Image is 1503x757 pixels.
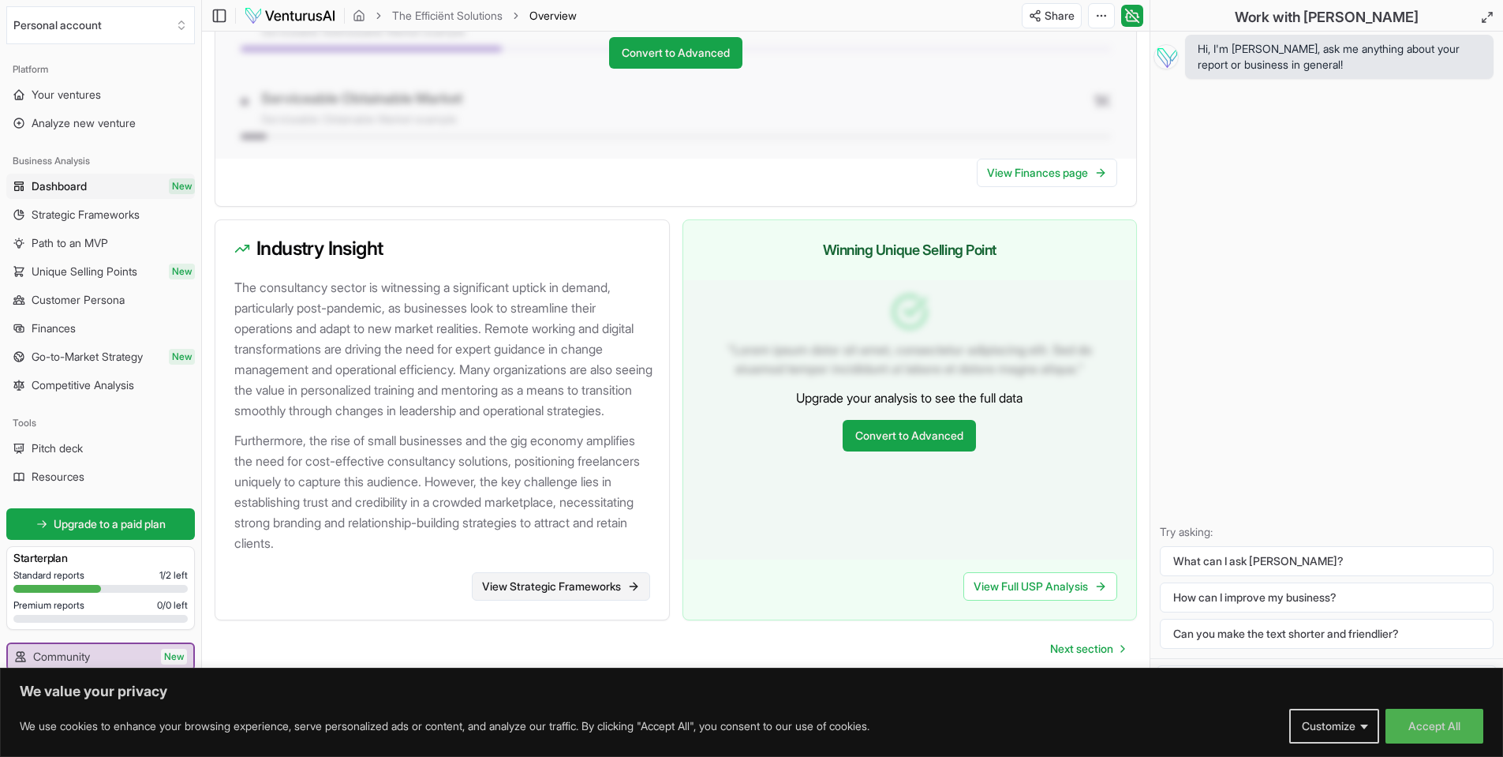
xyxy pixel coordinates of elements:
[1198,41,1481,73] span: Hi, I'm [PERSON_NAME], ask me anything about your report or business in general!
[1160,619,1494,649] button: Can you make the text shorter and friendlier?
[6,316,195,341] a: Finances
[32,320,76,336] span: Finances
[159,569,188,582] span: 1 / 2 left
[1050,641,1113,657] span: Next section
[392,8,503,24] a: The Efficiënt Solutions
[6,202,195,227] a: Strategic Frameworks
[32,349,143,365] span: Go-to-Market Strategy
[33,649,90,665] span: Community
[6,410,195,436] div: Tools
[6,259,195,284] a: Unique Selling PointsNew
[157,599,188,612] span: 0 / 0 left
[977,159,1117,187] a: View Finances page
[6,287,195,313] a: Customer Persona
[1153,44,1179,69] img: Vera
[8,644,193,669] a: CommunityNew
[234,430,656,553] p: Furthermore, the rise of small businesses and the gig economy amplifies the need for cost-effecti...
[13,550,188,566] h3: Starter plan
[32,115,136,131] span: Analyze new venture
[32,440,83,456] span: Pitch deck
[6,344,195,369] a: Go-to-Market StrategyNew
[6,82,195,107] a: Your ventures
[32,292,125,308] span: Customer Persona
[169,264,195,279] span: New
[32,469,84,485] span: Resources
[13,599,84,612] span: Premium reports
[6,174,195,199] a: DashboardNew
[529,8,577,24] span: Overview
[1022,3,1082,28] button: Share
[1160,583,1494,613] button: How can I improve my business?
[6,373,195,398] a: Competitive Analysis
[1160,524,1494,540] p: Try asking:
[1038,633,1137,665] a: Go to next page
[702,239,1118,261] h3: Winning Unique Selling Point
[843,420,976,452] a: Convert to Advanced
[234,277,656,421] p: The consultancy sector is witnessing a significant uptick in demand, particularly post-pandemic, ...
[963,572,1117,601] a: View Full USP Analysis
[161,649,187,665] span: New
[32,87,101,103] span: Your ventures
[6,464,195,489] a: Resources
[1160,546,1494,576] button: What can I ask [PERSON_NAME]?
[796,388,1023,407] p: Upgrade your analysis to see the full data
[32,264,137,279] span: Unique Selling Points
[353,8,577,24] nav: breadcrumb
[1235,6,1419,28] h2: Work with [PERSON_NAME]
[6,436,195,461] a: Pitch deck
[32,235,108,251] span: Path to an MVP
[6,111,195,136] a: Analyze new venture
[6,508,195,540] a: Upgrade to a paid plan
[54,516,166,532] span: Upgrade to a paid plan
[169,178,195,194] span: New
[6,148,195,174] div: Business Analysis
[32,207,140,223] span: Strategic Frameworks
[472,572,650,601] a: View Strategic Frameworks
[1385,709,1483,744] button: Accept All
[1045,8,1075,24] span: Share
[32,377,134,393] span: Competitive Analysis
[169,349,195,365] span: New
[609,37,742,69] a: Convert to Advanced
[32,178,87,194] span: Dashboard
[1289,709,1379,744] button: Customize
[1038,633,1137,665] nav: pagination
[234,239,650,258] h3: Industry Insight
[20,717,869,736] p: We use cookies to enhance your browsing experience, serve personalized ads or content, and analyz...
[20,682,1483,701] p: We value your privacy
[6,230,195,256] a: Path to an MVP
[6,57,195,82] div: Platform
[244,6,336,25] img: logo
[13,569,84,582] span: Standard reports
[6,6,195,44] button: Select an organization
